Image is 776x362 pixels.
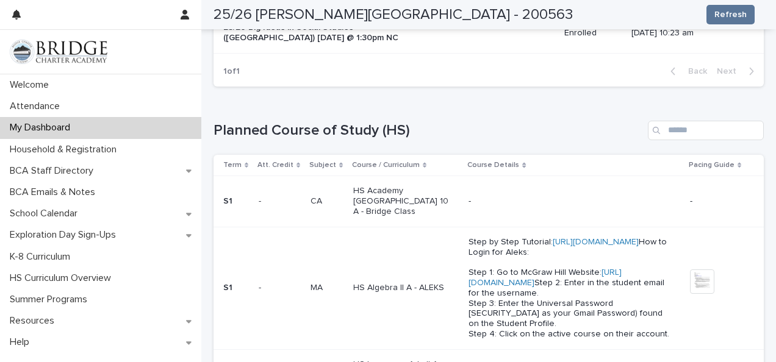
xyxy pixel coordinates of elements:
p: S1 [223,283,249,293]
p: BCA Staff Directory [5,165,103,177]
a: [URL][DOMAIN_NAME] [553,238,639,246]
p: Enrolled [564,28,622,38]
p: Term [223,158,242,172]
input: Search [648,121,764,140]
p: Help [5,336,39,348]
p: - [259,194,264,207]
span: Refresh [714,9,747,21]
p: Att. Credit [257,158,293,172]
p: HS Curriculum Overview [5,272,121,284]
p: Subject [309,158,336,172]
p: K-8 Curriculum [5,251,80,263]
p: Resources [5,315,64,327]
span: Back [681,67,707,76]
p: Attendance [5,101,70,112]
p: BCA Emails & Notes [5,186,105,198]
p: Welcome [5,79,59,91]
p: Pacing Guide [689,158,735,172]
h2: 25/26 [PERSON_NAME][GEOGRAPHIC_DATA] - 200563 [214,6,573,24]
span: Next [717,67,744,76]
p: - [469,196,672,207]
p: MA [311,280,325,293]
p: 25/26 Big Ideas in Social Studies ([GEOGRAPHIC_DATA]) [DATE] @ 1:30pm NC [223,23,426,43]
p: School Calendar [5,208,87,219]
p: HS Academy [GEOGRAPHIC_DATA] 10 A - Bridge Class [353,186,455,216]
p: [DATE] 10:23 am [631,28,744,38]
p: CA [311,194,325,207]
p: S1 [223,196,249,207]
p: - [259,280,264,293]
p: - [690,196,744,207]
p: Course Details [467,158,519,172]
tr: S1-- MAMA HS Algebra II A - ALEKSStep by Step Tutorial:[URL][DOMAIN_NAME]How to Login for Aleks: ... [214,227,764,349]
p: Step by Step Tutorial: How to Login for Aleks: Step 1: Go to McGraw Hill Website: Step 2: Enter i... [469,237,672,339]
tr: S1-- CACA HS Academy [GEOGRAPHIC_DATA] 10 A - Bridge Class-- [214,176,764,227]
p: My Dashboard [5,122,80,133]
p: Exploration Day Sign-Ups [5,229,126,241]
p: Household & Registration [5,144,126,155]
p: 1 of 1 [214,57,250,87]
a: [URL][DOMAIN_NAME] [469,268,622,287]
p: Course / Curriculum [352,158,420,172]
p: HS Algebra II A - ALEKS [353,283,455,293]
button: Next [712,66,764,77]
h1: Planned Course of Study (HS) [214,122,643,140]
img: V1C1m3IdTEidaUdm9Hs0 [10,40,107,64]
button: Back [661,66,712,77]
tr: 25/26 Big Ideas in Social Studies ([GEOGRAPHIC_DATA]) [DATE] @ 1:30pm NCEnrolled[DATE] 10:23 am [214,13,764,54]
p: Summer Programs [5,294,97,305]
button: Refresh [706,5,755,24]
